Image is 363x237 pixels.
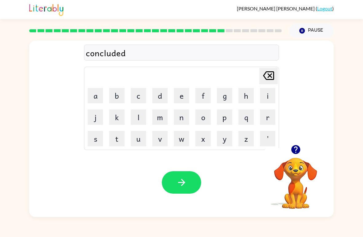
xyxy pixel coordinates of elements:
button: t [109,131,125,146]
button: e [174,88,189,103]
button: k [109,109,125,125]
button: ' [260,131,275,146]
button: x [195,131,211,146]
video: Your browser must support playing .mp4 files to use Literably. Please try using another browser. [265,148,326,210]
div: ( ) [237,6,334,11]
button: w [174,131,189,146]
button: o [195,109,211,125]
button: Pause [289,24,334,38]
button: j [88,109,103,125]
button: q [238,109,254,125]
button: v [152,131,168,146]
img: Literably [29,2,63,16]
button: m [152,109,168,125]
button: l [131,109,146,125]
button: n [174,109,189,125]
button: z [238,131,254,146]
button: b [109,88,125,103]
button: d [152,88,168,103]
button: f [195,88,211,103]
a: Logout [317,6,332,11]
button: u [131,131,146,146]
button: i [260,88,275,103]
button: p [217,109,232,125]
button: r [260,109,275,125]
button: a [88,88,103,103]
button: s [88,131,103,146]
button: y [217,131,232,146]
button: c [131,88,146,103]
div: concluded [86,46,277,59]
span: [PERSON_NAME] [PERSON_NAME] [237,6,316,11]
button: g [217,88,232,103]
button: h [238,88,254,103]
